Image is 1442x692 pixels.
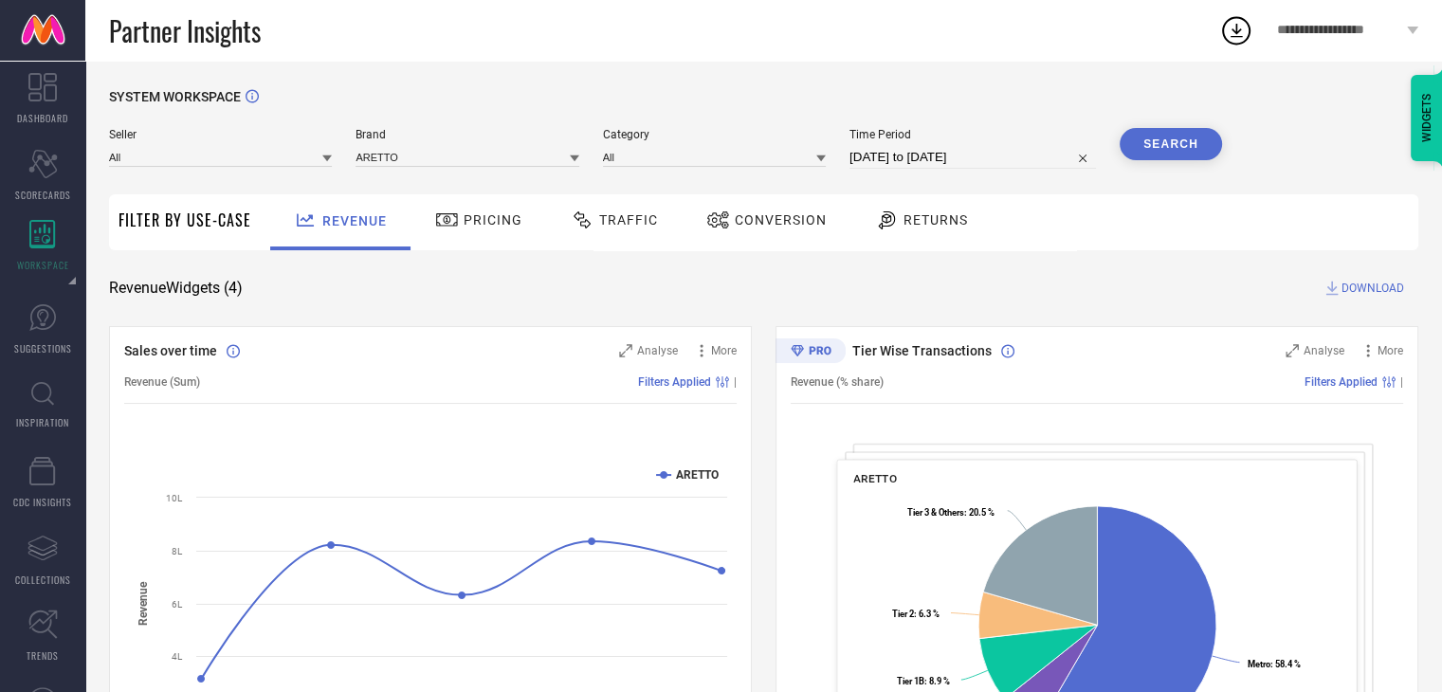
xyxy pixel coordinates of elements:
[892,609,940,619] text: : 6.3 %
[172,651,183,662] text: 4L
[137,580,150,625] tspan: Revenue
[637,344,678,357] span: Analyse
[1120,128,1222,160] button: Search
[16,415,69,429] span: INSPIRATION
[27,648,59,663] span: TRENDS
[17,111,68,125] span: DASHBOARD
[13,495,72,509] span: CDC INSIGHTS
[1219,13,1253,47] div: Open download list
[1304,344,1344,357] span: Analyse
[897,676,950,686] text: : 8.9 %
[711,344,737,357] span: More
[464,212,522,228] span: Pricing
[124,375,200,389] span: Revenue (Sum)
[356,128,578,141] span: Brand
[1400,375,1403,389] span: |
[735,212,827,228] span: Conversion
[603,128,826,141] span: Category
[897,676,924,686] tspan: Tier 1B
[734,375,737,389] span: |
[166,493,183,503] text: 10L
[14,341,72,355] span: SUGGESTIONS
[1248,659,1270,669] tspan: Metro
[852,343,992,358] span: Tier Wise Transactions
[1248,659,1301,669] text: : 58.4 %
[776,338,846,367] div: Premium
[172,546,183,556] text: 8L
[791,375,884,389] span: Revenue (% share)
[904,212,968,228] span: Returns
[109,128,332,141] span: Seller
[892,609,914,619] tspan: Tier 2
[109,279,243,298] span: Revenue Widgets ( 4 )
[1305,375,1378,389] span: Filters Applied
[15,188,71,202] span: SCORECARDS
[853,472,897,485] span: ARETTO
[119,209,251,231] span: Filter By Use-Case
[849,146,1096,169] input: Select time period
[599,212,658,228] span: Traffic
[1286,344,1299,357] svg: Zoom
[619,344,632,357] svg: Zoom
[638,375,711,389] span: Filters Applied
[849,128,1096,141] span: Time Period
[17,258,69,272] span: WORKSPACE
[172,599,183,610] text: 6L
[15,573,71,587] span: COLLECTIONS
[906,507,963,518] tspan: Tier 3 & Others
[322,213,387,228] span: Revenue
[109,11,261,50] span: Partner Insights
[109,89,241,104] span: SYSTEM WORKSPACE
[906,507,994,518] text: : 20.5 %
[676,468,719,482] text: ARETTO
[1342,279,1404,298] span: DOWNLOAD
[124,343,217,358] span: Sales over time
[1378,344,1403,357] span: More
